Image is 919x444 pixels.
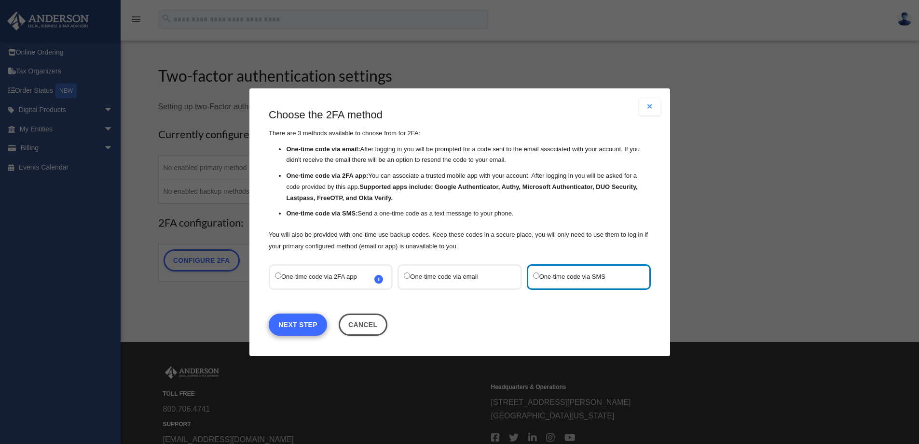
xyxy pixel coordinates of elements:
input: One-time code via 2FA appi [275,272,281,278]
h3: Choose the 2FA method [269,108,651,123]
p: You will also be provided with one-time use backup codes. Keep these codes in a secure place, you... [269,229,651,252]
a: Next Step [269,313,327,335]
span: i [374,274,383,283]
li: After logging in you will be prompted for a code sent to the email associated with your account. ... [286,143,651,166]
label: One-time code via email [404,270,506,283]
strong: One-time code via SMS: [286,210,357,217]
strong: One-time code via email: [286,145,360,152]
div: There are 3 methods available to choose from for 2FA: [269,108,651,252]
label: One-time code via SMS [533,270,634,283]
button: Close this dialog window [338,313,387,335]
label: One-time code via 2FA app [275,270,377,283]
input: One-time code via email [404,272,410,278]
li: You can associate a trusted mobile app with your account. After logging in you will be asked for ... [286,171,651,203]
button: Close modal [639,98,660,115]
strong: Supported apps include: Google Authenticator, Authy, Microsoft Authenticator, DUO Security, Lastp... [286,183,637,201]
strong: One-time code via 2FA app: [286,172,368,179]
input: One-time code via SMS [533,272,539,278]
li: Send a one-time code as a text message to your phone. [286,208,651,219]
